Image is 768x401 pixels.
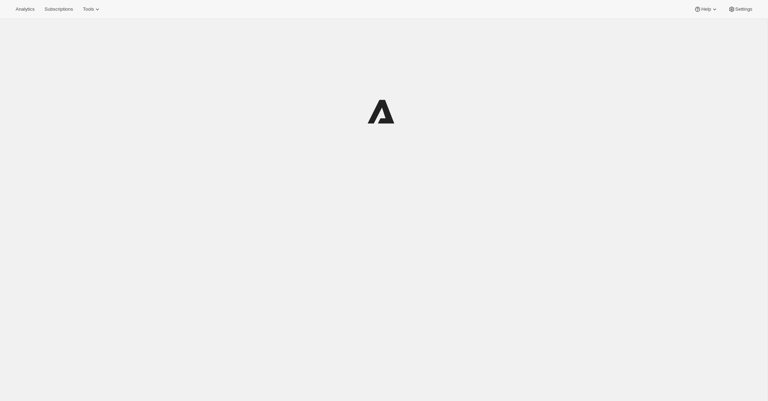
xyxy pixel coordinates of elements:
button: Subscriptions [40,4,77,14]
span: Analytics [16,6,34,12]
button: Tools [79,4,105,14]
span: Subscriptions [44,6,73,12]
span: Help [701,6,711,12]
button: Settings [724,4,757,14]
span: Settings [735,6,752,12]
span: Tools [83,6,94,12]
button: Help [690,4,722,14]
button: Analytics [11,4,39,14]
